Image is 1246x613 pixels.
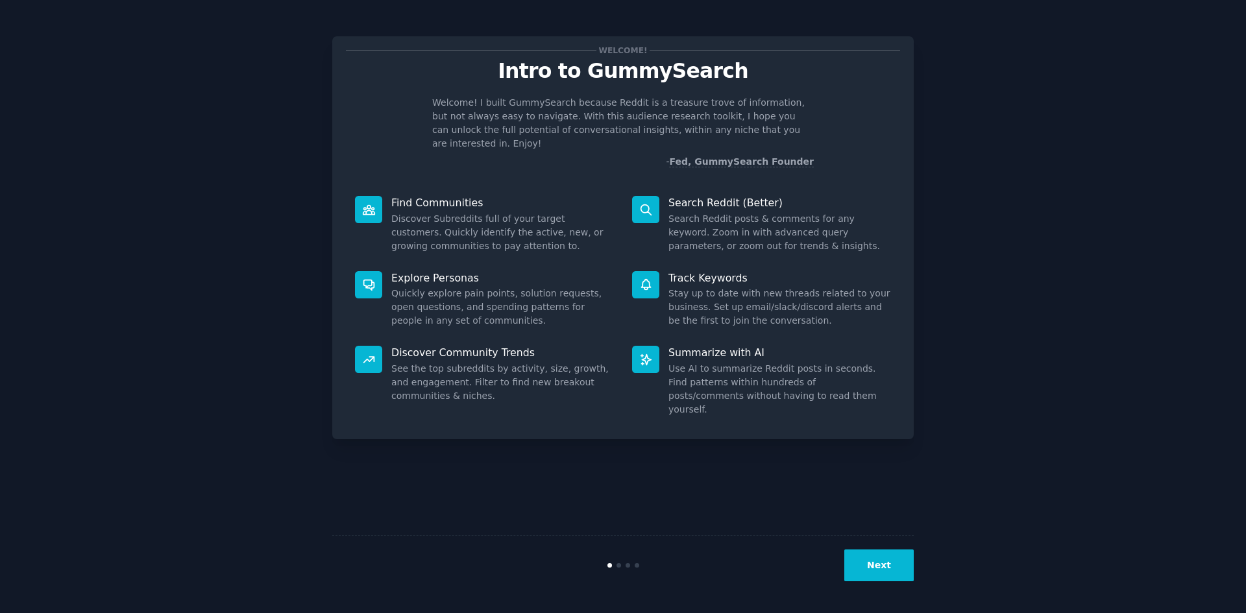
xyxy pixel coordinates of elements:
a: Fed, GummySearch Founder [669,156,814,167]
dd: Use AI to summarize Reddit posts in seconds. Find patterns within hundreds of posts/comments with... [668,362,891,416]
p: Discover Community Trends [391,346,614,359]
p: Welcome! I built GummySearch because Reddit is a treasure trove of information, but not always ea... [432,96,814,150]
div: - [666,155,814,169]
dd: Search Reddit posts & comments for any keyword. Zoom in with advanced query parameters, or zoom o... [668,212,891,253]
p: Intro to GummySearch [346,60,900,82]
dd: Discover Subreddits full of your target customers. Quickly identify the active, new, or growing c... [391,212,614,253]
p: Search Reddit (Better) [668,196,891,210]
dd: Quickly explore pain points, solution requests, open questions, and spending patterns for people ... [391,287,614,328]
p: Summarize with AI [668,346,891,359]
span: Welcome! [596,43,650,57]
p: Explore Personas [391,271,614,285]
dd: Stay up to date with new threads related to your business. Set up email/slack/discord alerts and ... [668,287,891,328]
dd: See the top subreddits by activity, size, growth, and engagement. Filter to find new breakout com... [391,362,614,403]
p: Track Keywords [668,271,891,285]
button: Next [844,549,914,581]
p: Find Communities [391,196,614,210]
